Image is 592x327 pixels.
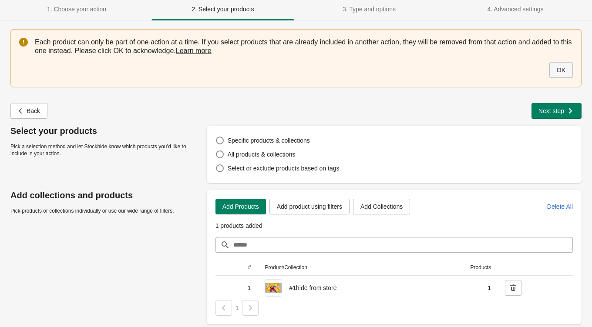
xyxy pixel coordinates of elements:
th: Products [413,260,498,276]
button: OK [549,62,573,78]
span: Next step [538,107,564,114]
button: Back [10,103,47,119]
span: #1hide from store [289,284,336,291]
p: Pick products or collections individually or use our wide range of filters. [10,207,198,214]
span: Select or exclude products based on tags [228,165,340,172]
span: All products & collections [228,151,296,158]
img: #1hide from store [265,283,282,293]
span: OK [557,67,565,73]
p: Add collections and products [10,190,198,200]
button: Add Products [215,199,266,214]
button: Next step [531,103,582,119]
span: 1. Choose your action [47,6,106,13]
p: Select your products [10,126,198,136]
span: Add product using filters [277,203,342,210]
span: Back [27,107,40,114]
td: 1 [413,276,498,300]
th: Product/Collection [258,260,413,276]
button: Add Collections [353,199,410,214]
span: Specific products & collections [228,137,310,144]
span: 3. Type and options [343,6,396,13]
span: 4. Advanced settings [487,6,543,13]
p: Pick a selection method and let Stockhide know which products you’d like to include in your action. [10,143,198,157]
th: # [215,260,258,276]
span: Delete All [547,203,573,210]
nav: Pagination [215,297,573,316]
span: Add Collections [360,203,403,210]
span: 1 [235,304,239,311]
a: Learn more [176,47,212,54]
button: Add product using filters [269,199,350,214]
span: 1 [222,284,251,292]
p: Each product can only be part of one action at a time. If you select products that are already in... [35,38,573,55]
span: Add Products [222,203,259,210]
button: Delete All [544,199,576,214]
p: 1 products added [215,221,573,230]
span: 2. Select your products [192,6,254,13]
